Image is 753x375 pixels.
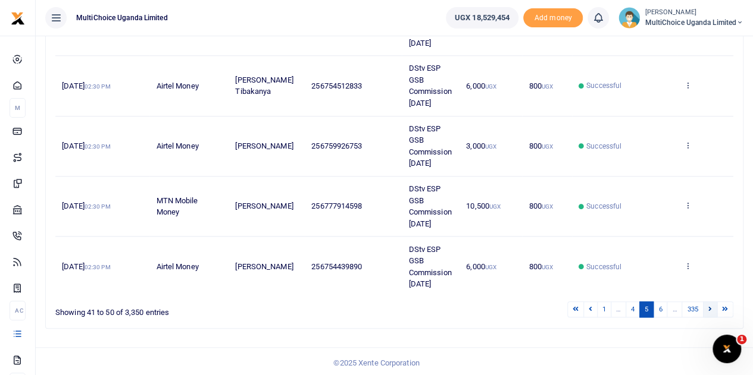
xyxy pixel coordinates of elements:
span: 256777914598 [311,201,362,210]
span: Airtel Money [156,262,198,271]
span: 800 [529,141,554,150]
a: UGX 18,529,454 [446,7,518,29]
span: 800 [529,201,554,210]
li: M [10,98,26,118]
span: DStv ESP GSB Commission [DATE] [409,245,452,289]
small: [PERSON_NAME] [645,8,743,18]
span: 10,500 [466,201,501,210]
img: profile-user [618,7,640,29]
span: UGX 18,529,454 [455,12,510,24]
a: Add money [523,12,583,21]
span: DStv ESP GSB Commission [DATE] [409,184,452,228]
span: 3,000 [466,141,496,150]
span: 1 [737,335,746,344]
small: UGX [485,264,496,270]
a: 6 [653,301,667,317]
small: UGX [485,83,496,90]
small: UGX [542,203,553,210]
span: MultiChoice Uganda Limited [645,17,743,28]
a: 4 [626,301,640,317]
span: [PERSON_NAME] [235,262,293,271]
span: DStv ESP GSB Commission [DATE] [409,64,452,108]
span: Successful [586,80,621,91]
iframe: Intercom live chat [713,335,741,363]
small: 02:30 PM [85,83,111,90]
span: 256754439890 [311,262,362,271]
small: UGX [489,203,501,210]
span: [PERSON_NAME] [235,201,293,210]
span: [DATE] [62,81,110,90]
span: Successful [586,201,621,212]
small: UGX [485,143,496,150]
span: 256759926753 [311,141,362,150]
a: 5 [639,301,654,317]
span: DStv ESP GSB Commission [DATE] [409,124,452,168]
span: [DATE] [62,141,110,150]
li: Toup your wallet [523,8,583,28]
span: Airtel Money [156,81,198,90]
li: Ac [10,301,26,320]
span: 6,000 [466,262,496,271]
small: UGX [542,83,553,90]
span: [PERSON_NAME] [235,141,293,150]
a: 335 [682,301,703,317]
span: [DATE] [62,201,110,210]
span: DStv ESP GSB Commission [DATE] [409,4,452,48]
span: 800 [529,262,554,271]
small: UGX [542,143,553,150]
li: Wallet ballance [441,7,523,29]
small: 02:30 PM [85,264,111,270]
span: 6,000 [466,81,496,90]
span: Successful [586,261,621,272]
div: Showing 41 to 50 of 3,350 entries [55,300,333,319]
span: [PERSON_NAME] Tibakanya [235,75,293,96]
small: UGX [542,264,553,270]
span: Successful [586,141,621,152]
small: 02:30 PM [85,143,111,150]
span: MultiChoice Uganda Limited [71,12,173,23]
a: logo-small logo-large logo-large [11,13,25,22]
span: 256754512833 [311,81,362,90]
img: logo-small [11,11,25,26]
a: profile-user [PERSON_NAME] MultiChoice Uganda Limited [618,7,743,29]
span: 800 [529,81,554,90]
span: Add money [523,8,583,28]
span: [DATE] [62,262,110,271]
small: 02:30 PM [85,203,111,210]
span: Airtel Money [156,141,198,150]
a: 1 [597,301,611,317]
span: MTN Mobile Money [156,196,198,217]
